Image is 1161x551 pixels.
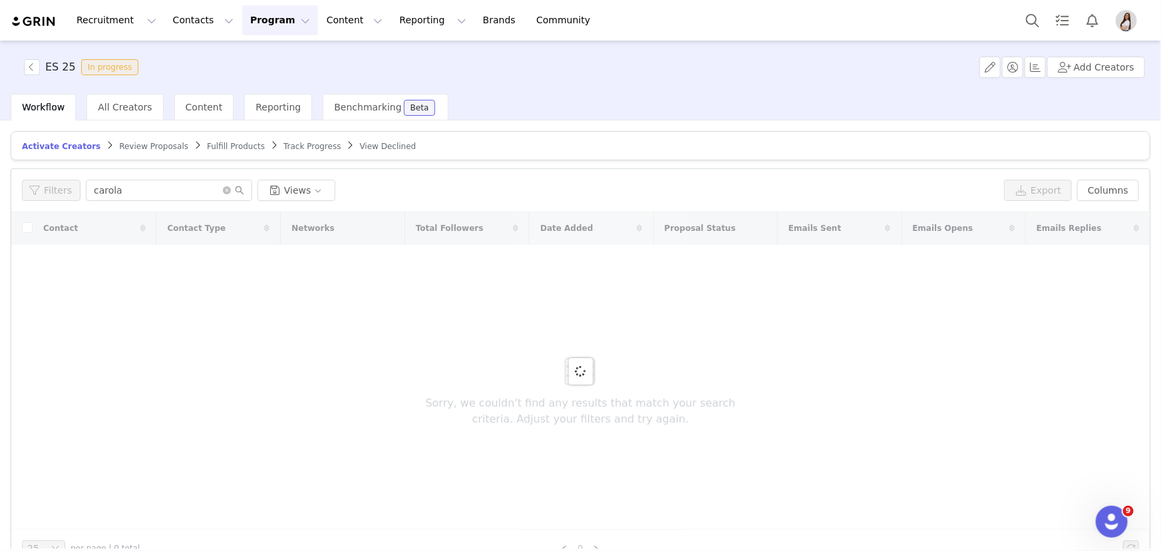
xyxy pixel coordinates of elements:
[1004,180,1072,201] button: Export
[257,180,335,201] button: Views
[1096,506,1128,538] iframe: Intercom live chat
[235,186,244,195] i: icon: search
[1108,10,1150,31] button: Profile
[45,59,76,75] h3: ES 25
[98,102,152,112] span: All Creators
[22,142,100,151] span: Activate Creators
[165,5,242,35] button: Contacts
[11,15,57,28] img: grin logo
[22,180,81,201] button: Filters
[186,102,223,112] span: Content
[69,5,164,35] button: Recruitment
[242,5,318,35] button: Program
[1123,506,1134,516] span: 9
[411,104,429,112] div: Beta
[86,180,252,201] input: Search...
[207,142,265,151] span: Fulfill Products
[1077,180,1139,201] button: Columns
[319,5,391,35] button: Content
[223,186,231,194] i: icon: close-circle
[1116,10,1137,31] img: 7582a702-9f97-4d67-9b19-a4cb37983eda.png
[24,59,144,75] span: [object Object]
[1047,57,1145,78] button: Add Creators
[360,142,416,151] span: View Declined
[475,5,528,35] a: Brands
[391,5,474,35] button: Reporting
[22,102,65,112] span: Workflow
[255,102,301,112] span: Reporting
[81,59,139,75] span: In progress
[283,142,341,151] span: Track Progress
[119,142,188,151] span: Review Proposals
[1078,5,1107,35] button: Notifications
[1018,5,1047,35] button: Search
[528,5,604,35] a: Community
[1048,5,1077,35] a: Tasks
[334,102,401,112] span: Benchmarking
